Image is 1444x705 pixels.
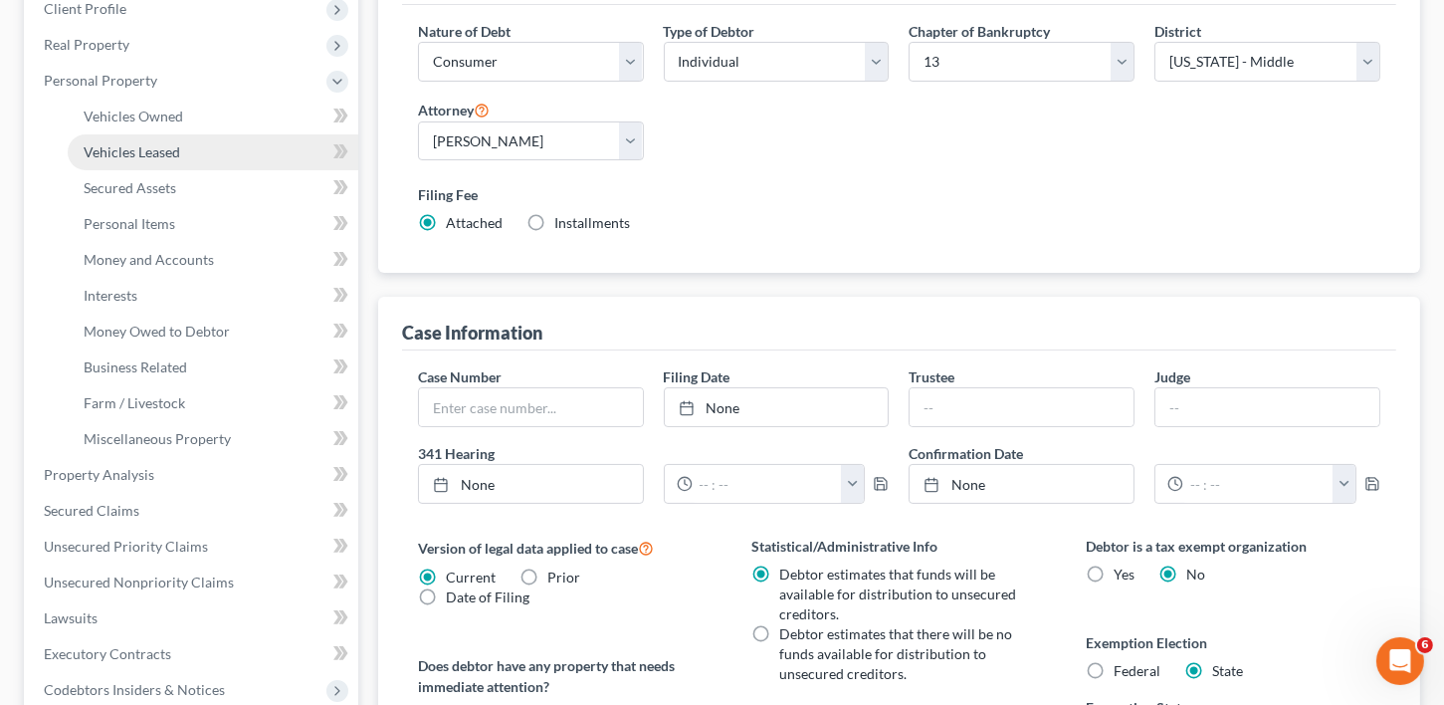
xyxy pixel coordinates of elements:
[418,21,511,42] label: Nature of Debt
[1114,662,1160,679] span: Federal
[1154,21,1201,42] label: District
[84,323,230,340] span: Money Owed to Debtor
[1186,566,1205,583] span: No
[84,108,183,124] span: Vehicles Owned
[780,566,1017,622] span: Debtor estimates that funds will be available for distribution to unsecured creditors.
[28,565,358,600] a: Unsecured Nonpriority Claims
[664,21,755,42] label: Type of Debtor
[28,600,358,636] a: Lawsuits
[44,645,171,662] span: Executory Contracts
[1154,366,1190,387] label: Judge
[419,465,643,503] a: None
[44,609,98,626] span: Lawsuits
[446,214,503,231] span: Attached
[693,465,842,503] input: -- : --
[418,655,713,697] label: Does debtor have any property that needs immediate attention?
[554,214,630,231] span: Installments
[28,457,358,493] a: Property Analysis
[408,443,900,464] label: 341 Hearing
[1212,662,1243,679] span: State
[1417,637,1433,653] span: 6
[1086,536,1380,557] label: Debtor is a tax exempt organization
[68,278,358,314] a: Interests
[547,569,580,586] span: Prior
[446,569,496,586] span: Current
[84,394,185,411] span: Farm / Livestock
[84,143,180,160] span: Vehicles Leased
[44,36,129,53] span: Real Property
[665,388,889,426] a: None
[68,421,358,457] a: Miscellaneous Property
[68,170,358,206] a: Secured Assets
[44,538,208,555] span: Unsecured Priority Claims
[899,443,1390,464] label: Confirmation Date
[402,321,542,345] div: Case Information
[780,625,1013,682] span: Debtor estimates that there will be no funds available for distribution to unsecured creditors.
[44,574,234,590] span: Unsecured Nonpriority Claims
[44,502,139,519] span: Secured Claims
[1086,632,1380,653] label: Exemption Election
[909,366,954,387] label: Trustee
[68,350,358,385] a: Business Related
[1114,566,1135,583] span: Yes
[910,388,1134,426] input: --
[68,206,358,242] a: Personal Items
[418,98,490,121] label: Attorney
[1155,388,1379,426] input: --
[28,493,358,529] a: Secured Claims
[752,536,1047,557] label: Statistical/Administrative Info
[1183,465,1333,503] input: -- : --
[446,588,529,605] span: Date of Filing
[68,385,358,421] a: Farm / Livestock
[1376,637,1424,685] iframe: Intercom live chat
[28,529,358,565] a: Unsecured Priority Claims
[84,251,214,268] span: Money and Accounts
[664,366,730,387] label: Filing Date
[84,358,187,375] span: Business Related
[909,21,1050,42] label: Chapter of Bankruptcy
[419,388,643,426] input: Enter case number...
[84,215,175,232] span: Personal Items
[910,465,1134,503] a: None
[84,430,231,447] span: Miscellaneous Property
[84,287,137,304] span: Interests
[418,536,713,560] label: Version of legal data applied to case
[418,366,502,387] label: Case Number
[44,681,225,698] span: Codebtors Insiders & Notices
[44,466,154,483] span: Property Analysis
[28,636,358,672] a: Executory Contracts
[418,184,1380,205] label: Filing Fee
[68,314,358,350] a: Money Owed to Debtor
[68,99,358,134] a: Vehicles Owned
[44,72,157,89] span: Personal Property
[68,242,358,278] a: Money and Accounts
[68,134,358,170] a: Vehicles Leased
[84,179,176,196] span: Secured Assets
